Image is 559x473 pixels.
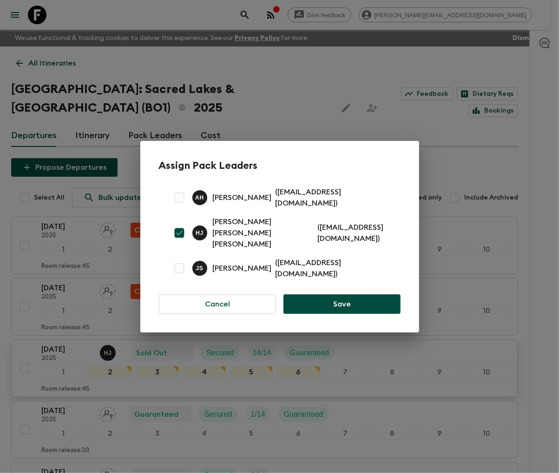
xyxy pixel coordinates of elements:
[276,187,389,209] p: ( [EMAIL_ADDRESS][DOMAIN_NAME] )
[196,265,204,272] p: J S
[159,294,276,314] button: Cancel
[196,229,204,237] p: H J
[283,294,400,314] button: Save
[276,257,389,280] p: ( [EMAIL_ADDRESS][DOMAIN_NAME] )
[213,216,314,250] p: [PERSON_NAME] [PERSON_NAME] [PERSON_NAME]
[317,222,389,244] p: ( [EMAIL_ADDRESS][DOMAIN_NAME] )
[159,160,401,172] h2: Assign Pack Leaders
[213,263,272,274] p: [PERSON_NAME]
[195,194,204,201] p: A H
[213,192,272,203] p: [PERSON_NAME]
